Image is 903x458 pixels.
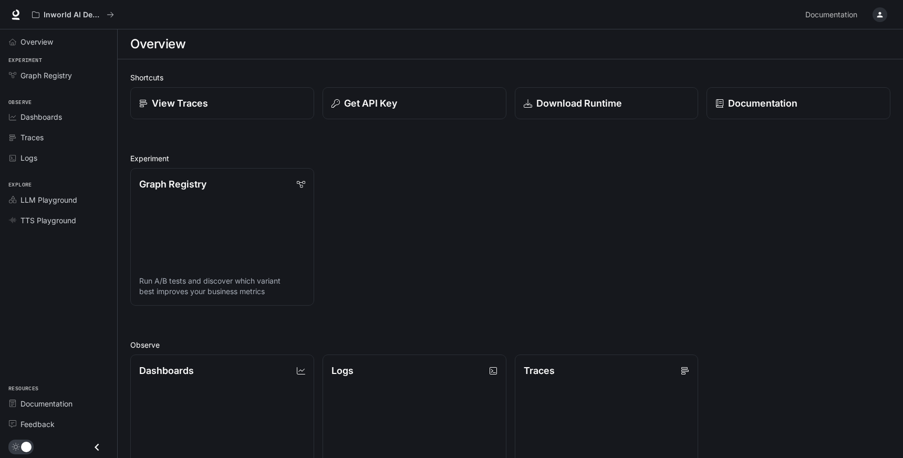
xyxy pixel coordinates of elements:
[130,168,314,306] a: Graph RegistryRun A/B tests and discover which variant best improves your business metrics
[536,96,622,110] p: Download Runtime
[152,96,208,110] p: View Traces
[130,72,890,83] h2: Shortcuts
[4,66,113,85] a: Graph Registry
[85,436,109,458] button: Close drawer
[801,4,865,25] a: Documentation
[4,33,113,51] a: Overview
[4,149,113,167] a: Logs
[331,363,354,378] p: Logs
[4,191,113,209] a: LLM Playground
[20,152,37,163] span: Logs
[139,363,194,378] p: Dashboards
[21,441,32,452] span: Dark mode toggle
[139,276,305,297] p: Run A/B tests and discover which variant best improves your business metrics
[139,177,206,191] p: Graph Registry
[20,111,62,122] span: Dashboards
[130,34,185,55] h1: Overview
[344,96,397,110] p: Get API Key
[4,394,113,413] a: Documentation
[20,70,72,81] span: Graph Registry
[20,398,72,409] span: Documentation
[707,87,890,119] a: Documentation
[20,215,76,226] span: TTS Playground
[4,415,113,433] a: Feedback
[20,36,53,47] span: Overview
[4,108,113,126] a: Dashboards
[515,87,699,119] a: Download Runtime
[4,128,113,147] a: Traces
[20,132,44,143] span: Traces
[4,211,113,230] a: TTS Playground
[323,87,506,119] button: Get API Key
[20,194,77,205] span: LLM Playground
[805,8,857,22] span: Documentation
[20,419,55,430] span: Feedback
[27,4,119,25] button: All workspaces
[728,96,797,110] p: Documentation
[130,87,314,119] a: View Traces
[44,11,102,19] p: Inworld AI Demos
[130,153,890,164] h2: Experiment
[130,339,890,350] h2: Observe
[524,363,555,378] p: Traces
